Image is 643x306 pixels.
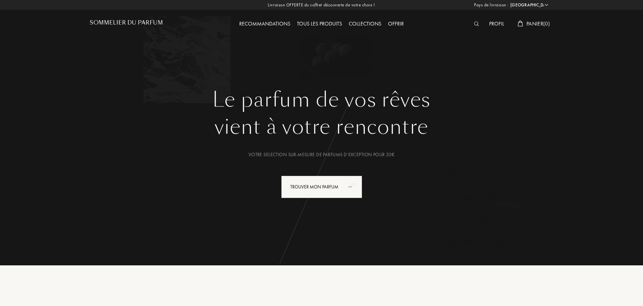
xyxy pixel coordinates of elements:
[345,20,385,29] div: Collections
[236,20,294,27] a: Recommandations
[474,21,479,26] img: search_icn_white.svg
[518,20,523,27] img: cart_white.svg
[95,151,548,158] div: Votre selection sur-mesure de parfums d’exception pour 20€
[346,180,359,193] div: animation
[526,20,550,27] span: Panier ( 0 )
[90,19,163,26] h1: Sommelier du Parfum
[385,20,407,27] a: Offrir
[95,88,548,112] h1: Le parfum de vos rêves
[345,20,385,27] a: Collections
[486,20,508,27] a: Profil
[486,20,508,29] div: Profil
[294,20,345,27] a: Tous les produits
[95,112,548,142] div: vient à votre rencontre
[385,20,407,29] div: Offrir
[281,176,362,198] div: Trouver mon parfum
[236,20,294,29] div: Recommandations
[90,19,163,29] a: Sommelier du Parfum
[276,176,367,198] a: Trouver mon parfumanimation
[474,2,509,8] span: Pays de livraison :
[294,20,345,29] div: Tous les produits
